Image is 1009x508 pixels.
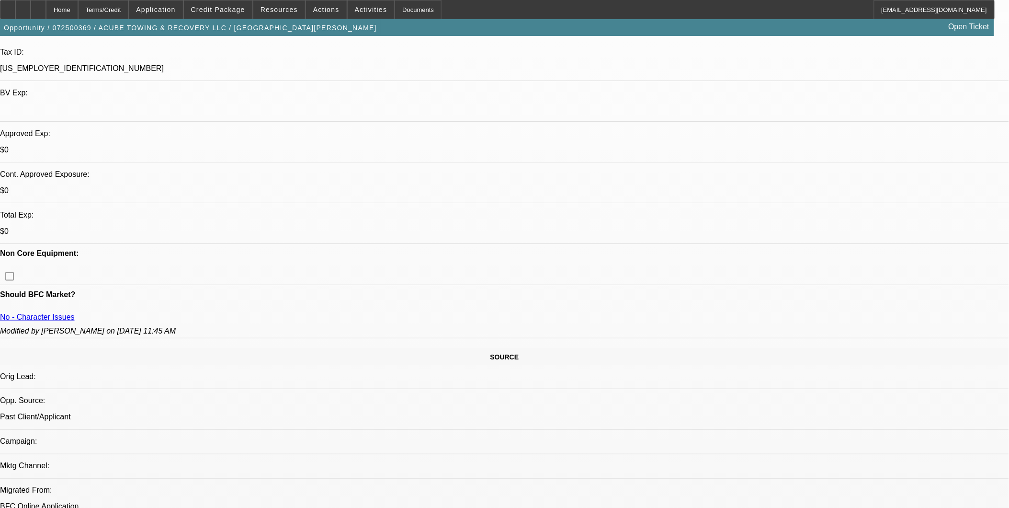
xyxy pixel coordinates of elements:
span: SOURCE [490,353,519,361]
span: Credit Package [191,6,245,13]
a: Open Ticket [945,19,993,35]
button: Application [129,0,182,19]
span: Application [136,6,175,13]
button: Credit Package [184,0,252,19]
span: Resources [261,6,298,13]
span: Actions [313,6,340,13]
button: Resources [253,0,305,19]
span: Activities [355,6,387,13]
button: Actions [306,0,347,19]
span: Opportunity / 072500369 / ACUBE TOWING & RECOVERY LLC / [GEOGRAPHIC_DATA][PERSON_NAME] [4,24,377,32]
button: Activities [348,0,395,19]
